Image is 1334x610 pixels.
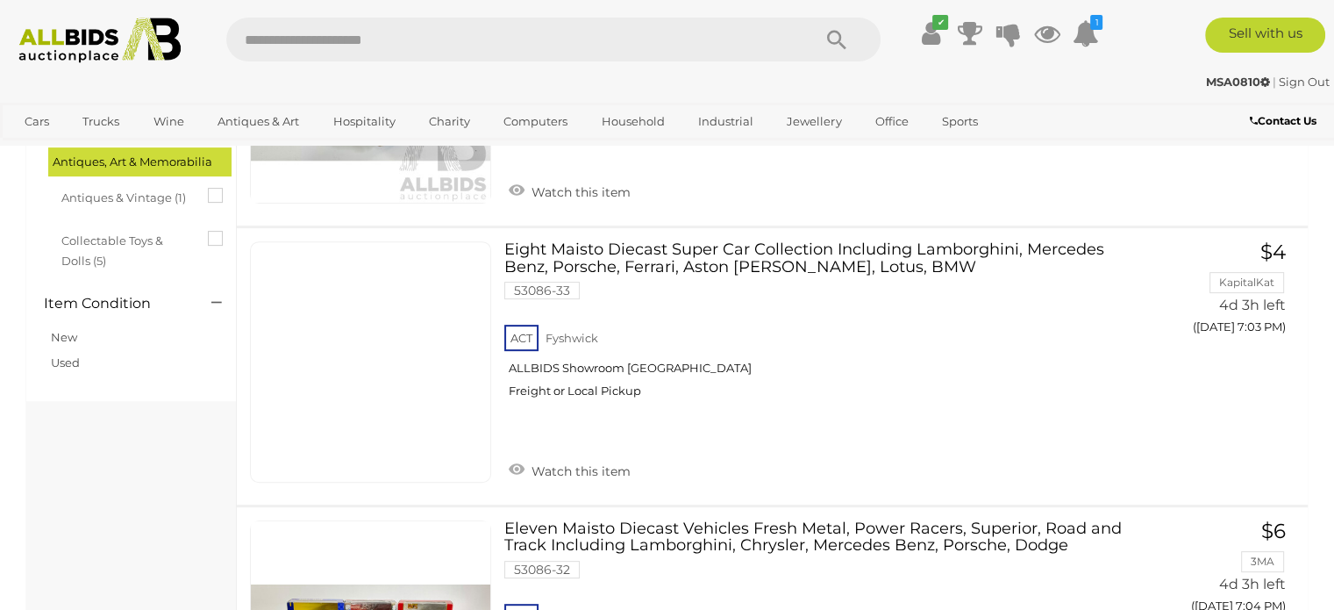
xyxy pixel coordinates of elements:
span: Collectable Toys & Dolls (5) [61,226,193,272]
a: ✔ [917,18,944,49]
a: 1 [1072,18,1098,49]
a: Sell with us [1205,18,1325,53]
a: Antiques & Art [206,107,310,136]
a: Household [590,107,676,136]
a: Hospitality [322,107,407,136]
b: Contact Us [1250,114,1316,127]
h4: Item Condition [44,296,185,312]
a: [GEOGRAPHIC_DATA] [13,136,161,165]
a: Charity [417,107,482,136]
strong: MSA0810 [1206,75,1270,89]
i: 1 [1090,15,1102,30]
a: Industrial [687,107,765,136]
span: Watch this item [527,184,631,200]
a: Cars [13,107,61,136]
div: Antiques, Art & Memorabilia [48,147,232,176]
a: New [51,330,77,344]
a: Sports [931,107,989,136]
img: Allbids.com.au [10,18,190,63]
a: Trucks [71,107,131,136]
a: Jewellery [775,107,852,136]
a: Wine [142,107,196,136]
span: | [1273,75,1276,89]
a: Used [51,355,80,370]
a: Office [864,107,920,136]
span: $4 [1260,240,1286,264]
span: Antiques & Vintage (1) [61,183,193,208]
a: Contact Us [1250,111,1321,131]
a: Eight Maisto Diecast Super Car Collection Including Lamborghini, Mercedes Benz, Porsche, Ferrari,... [517,241,1116,413]
a: Sign Out [1279,75,1330,89]
button: Search [793,18,881,61]
a: $4 KapitalKat 4d 3h left ([DATE] 7:03 PM) [1143,241,1291,344]
i: ✔ [932,15,948,30]
a: Watch this item [504,456,635,483]
span: Watch this item [527,463,631,479]
a: MSA0810 [1206,75,1273,89]
span: $6 [1261,519,1286,543]
a: Watch this item [504,177,635,204]
a: Computers [492,107,579,136]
